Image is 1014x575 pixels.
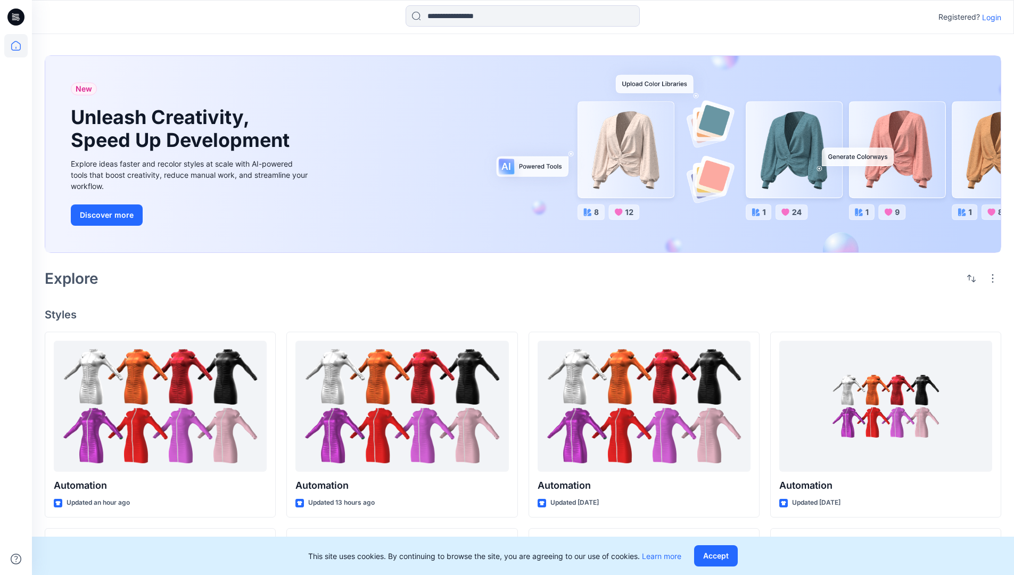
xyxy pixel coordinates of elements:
div: Explore ideas faster and recolor styles at scale with AI-powered tools that boost creativity, red... [71,158,310,192]
h2: Explore [45,270,98,287]
p: Updated [DATE] [792,497,840,508]
a: Automation [779,341,992,472]
p: Updated 13 hours ago [308,497,375,508]
p: This site uses cookies. By continuing to browse the site, you are agreeing to our use of cookies. [308,551,681,562]
p: Updated [DATE] [550,497,599,508]
p: Registered? [938,11,980,23]
p: Login [982,12,1001,23]
a: Learn more [642,552,681,561]
a: Automation [295,341,508,472]
p: Automation [54,478,267,493]
p: Updated an hour ago [67,497,130,508]
h1: Unleash Creativity, Speed Up Development [71,106,294,152]
span: New [76,83,92,95]
button: Accept [694,545,738,566]
button: Discover more [71,204,143,226]
a: Automation [54,341,267,472]
h4: Styles [45,308,1001,321]
a: Discover more [71,204,310,226]
p: Automation [295,478,508,493]
a: Automation [538,341,751,472]
p: Automation [538,478,751,493]
p: Automation [779,478,992,493]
